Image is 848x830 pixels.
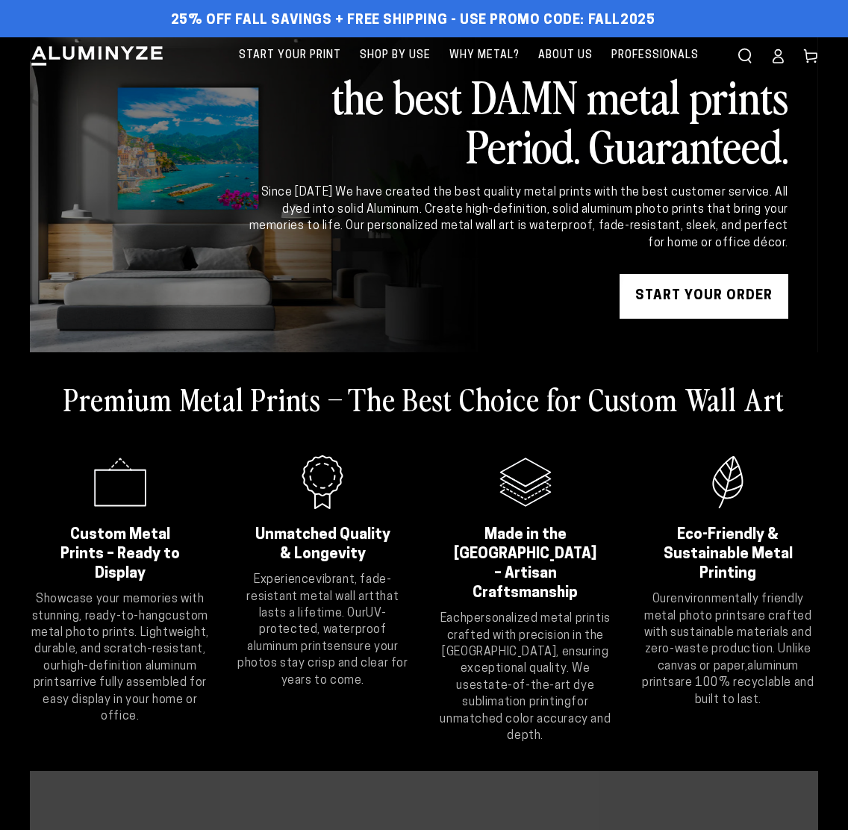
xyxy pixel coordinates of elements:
[352,37,438,74] a: Shop By Use
[360,46,431,65] span: Shop By Use
[657,525,800,584] h2: Eco-Friendly & Sustainable Metal Printing
[729,40,761,72] summary: Search our site
[49,525,192,584] h2: Custom Metal Prints – Ready to Display
[642,661,799,689] strong: aluminum prints
[31,611,208,639] strong: custom metal photo prints
[30,591,211,725] p: Showcase your memories with stunning, ready-to-hang . Lightweight, durable, and scratch-resistant...
[462,680,594,708] strong: state-of-the-art dye sublimation printing
[611,46,699,65] span: Professionals
[30,45,164,67] img: Aluminyze
[538,46,593,65] span: About Us
[531,37,600,74] a: About Us
[604,37,706,74] a: Professionals
[442,37,527,74] a: Why Metal?
[171,13,655,29] span: 25% off FALL Savings + Free Shipping - Use Promo Code: FALL2025
[435,611,616,744] p: Each is crafted with precision in the [GEOGRAPHIC_DATA], ensuring exceptional quality. We use for...
[246,71,788,169] h2: the best DAMN metal prints Period. Guaranteed.
[231,37,349,74] a: Start Your Print
[247,608,387,653] strong: UV-protected, waterproof aluminum prints
[620,274,788,319] a: START YOUR Order
[644,593,804,622] strong: environmentally friendly metal photo prints
[252,525,395,564] h2: Unmatched Quality & Longevity
[454,525,597,603] h2: Made in the [GEOGRAPHIC_DATA] – Artisan Craftsmanship
[638,591,819,708] p: Our are crafted with sustainable materials and zero-waste production. Unlike canvas or paper, are...
[34,661,197,689] strong: high-definition aluminum prints
[449,46,520,65] span: Why Metal?
[246,574,391,602] strong: vibrant, fade-resistant metal wall art
[63,379,785,418] h2: Premium Metal Prints – The Best Choice for Custom Wall Art
[246,184,788,252] div: Since [DATE] We have created the best quality metal prints with the best customer service. All dy...
[239,46,341,65] span: Start Your Print
[233,572,414,689] p: Experience that lasts a lifetime. Our ensure your photos stay crisp and clear for years to come.
[467,613,601,625] strong: personalized metal print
